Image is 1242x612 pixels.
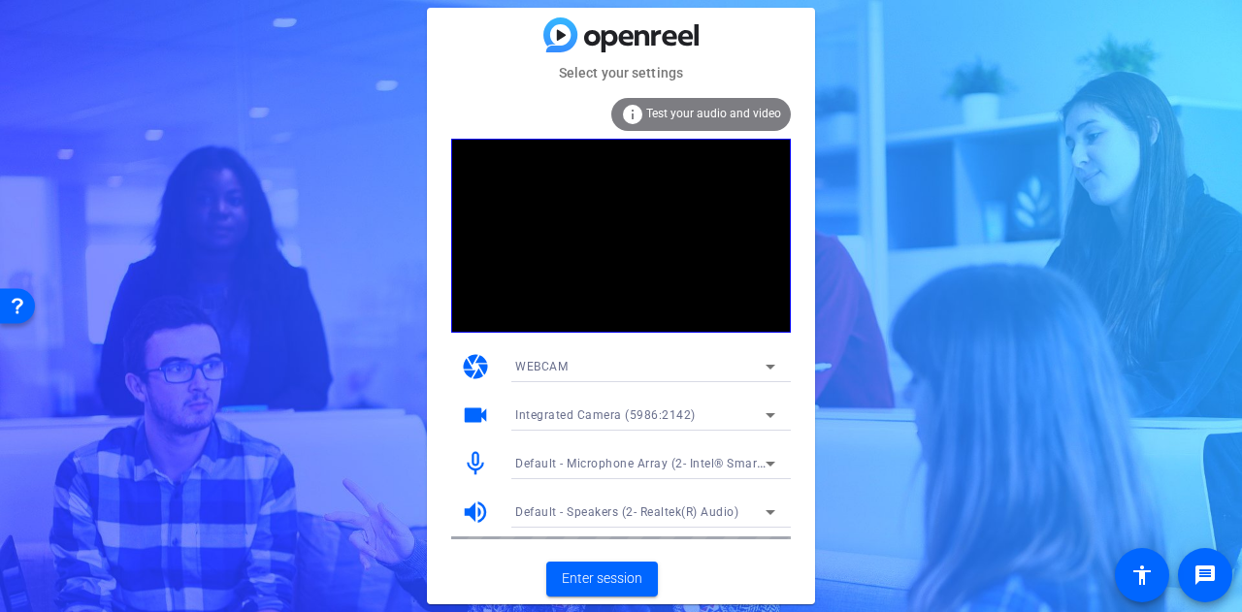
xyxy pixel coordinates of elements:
span: Default - Microphone Array (2- Intel® Smart Sound Technology for Digital Microphones) [515,455,1011,470]
button: Enter session [546,562,658,596]
img: blue-gradient.svg [543,17,699,51]
mat-icon: info [621,103,644,126]
mat-icon: videocam [461,401,490,430]
mat-icon: mic_none [461,449,490,478]
span: Enter session [562,568,642,589]
span: Test your audio and video [646,107,781,120]
mat-icon: camera [461,352,490,381]
mat-icon: message [1193,564,1217,587]
span: WEBCAM [515,360,568,373]
mat-icon: accessibility [1130,564,1154,587]
span: Default - Speakers (2- Realtek(R) Audio) [515,505,738,519]
mat-icon: volume_up [461,498,490,527]
span: Integrated Camera (5986:2142) [515,408,696,422]
mat-card-subtitle: Select your settings [427,62,815,83]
